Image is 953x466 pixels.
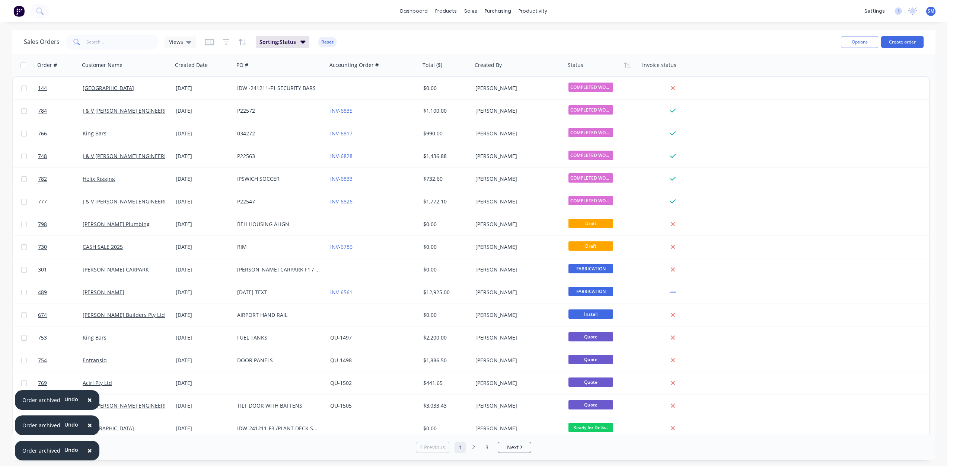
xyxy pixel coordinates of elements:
div: $0.00 [423,266,467,273]
a: Acirl Pty Ltd [83,379,112,386]
div: $441.65 [423,379,467,387]
span: COMPLETED WORKS [568,128,613,137]
div: $1,772.10 [423,198,467,205]
a: 144 [38,77,83,99]
div: [PERSON_NAME] [475,221,558,228]
span: 798 [38,221,47,228]
button: Undo [60,394,82,405]
a: Previous page [416,444,449,451]
div: [DATE] [176,152,231,160]
a: [GEOGRAPHIC_DATA] [83,425,134,432]
a: QU-1498 [330,357,352,364]
a: King Bars [83,334,106,341]
span: FABRICATION [568,264,613,273]
a: CASH SALE 2025 [83,243,123,250]
div: [PERSON_NAME] [475,266,558,273]
a: 782 [38,168,83,190]
div: [PERSON_NAME] [475,152,558,160]
span: COMPLETED WORKS [568,196,613,205]
span: 489 [38,289,47,296]
a: 301 [38,258,83,281]
a: INV-6817 [330,130,353,137]
div: [DATE] [176,175,231,183]
span: 784 [38,107,47,115]
div: IPSWICH SOCCER [237,175,320,183]
div: [DATE] [176,334,231,341]
a: dashboard [396,6,431,17]
div: IDW -241211-F1 SECURITY BARS [237,84,320,92]
div: 034272 [237,130,320,137]
a: QU-1497 [330,334,352,341]
a: 674 [38,304,83,326]
div: purchasing [481,6,515,17]
a: INV-6561 [330,289,353,296]
span: 753 [38,334,47,341]
span: Ready for Deliv... [568,423,613,432]
div: $732.60 [423,175,467,183]
a: Page 3 [481,442,493,453]
a: INV-6826 [330,198,353,205]
div: [DATE] [176,266,231,273]
div: sales [460,6,481,17]
a: [PERSON_NAME] Builders Pty Ltd [83,311,165,318]
a: [PERSON_NAME] Plumbing [83,221,150,228]
div: $0.00 [423,311,467,319]
div: $1,886.50 [423,357,467,364]
div: [PERSON_NAME] [475,175,558,183]
div: products [431,6,460,17]
a: 753 [38,327,83,349]
div: P22547 [237,198,320,205]
div: [DATE] [176,425,231,432]
span: Quote [568,355,613,364]
div: RIM [237,243,320,251]
div: settings [861,6,889,17]
div: [DATE] [176,402,231,409]
a: J & V [PERSON_NAME] ENGINEERING [83,152,173,160]
a: QU-1502 [330,379,352,386]
button: Close [80,442,99,460]
a: Entransiq [83,357,107,364]
a: J & V [PERSON_NAME] ENGINEERING [83,107,173,114]
div: $12,925.00 [423,289,467,296]
a: 769 [38,372,83,394]
a: King Bars [83,130,106,137]
a: Page 2 [468,442,479,453]
img: Factory [13,6,25,17]
div: $3,033.43 [423,402,467,409]
div: [DATE] [176,221,231,228]
span: SM [928,8,934,15]
h1: Sales Orders [24,38,60,45]
a: QU-1505 [330,402,352,409]
a: 766 [38,122,83,145]
a: J & V [PERSON_NAME] ENGINEERING [83,198,173,205]
div: AIRPORT HAND RAIL [237,311,320,319]
span: Draft [568,241,613,251]
div: [PERSON_NAME] [475,357,558,364]
button: Options [841,36,878,48]
div: [DATE] [176,357,231,364]
span: 674 [38,311,47,319]
button: Undo [60,444,82,456]
div: Status [568,61,583,69]
button: Reset [318,37,337,47]
div: Order archived [22,447,60,454]
div: [DATE] [176,107,231,115]
span: Views [169,38,183,46]
div: PO # [236,61,248,69]
div: Created Date [175,61,208,69]
div: P22572 [237,107,320,115]
div: [PERSON_NAME] [475,243,558,251]
div: Invoice status [642,61,676,69]
div: [PERSON_NAME] [475,289,558,296]
ul: Pagination [413,442,534,453]
div: [PERSON_NAME] [475,379,558,387]
div: BELLHOUSING ALIGN [237,221,320,228]
a: [GEOGRAPHIC_DATA] [83,84,134,91]
button: Close [80,391,99,409]
div: [PERSON_NAME] [475,198,558,205]
div: productivity [515,6,551,17]
a: [PERSON_NAME] [83,289,124,296]
span: Next [507,444,519,451]
button: Create order [881,36,924,48]
span: Quote [568,377,613,387]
